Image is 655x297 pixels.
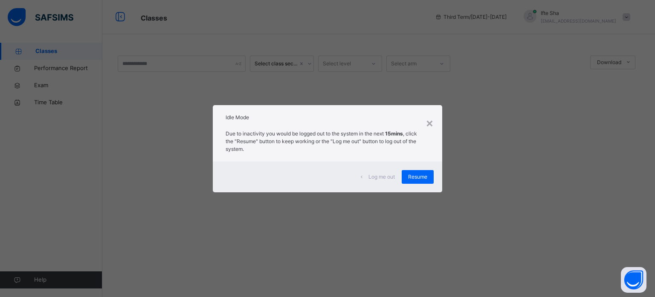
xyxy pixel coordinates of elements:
[426,114,434,132] div: ×
[226,114,429,121] h2: Idle Mode
[408,173,427,181] span: Resume
[226,130,429,153] p: Due to inactivity you would be logged out to the system in the next , click the "Resume" button t...
[385,130,403,137] strong: 15mins
[621,267,646,293] button: Open asap
[368,173,395,181] span: Log me out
